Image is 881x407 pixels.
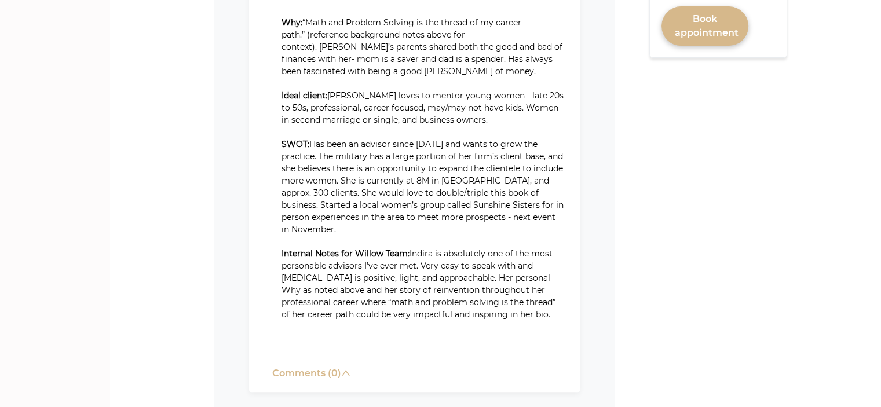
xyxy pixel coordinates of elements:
[675,12,735,40] div: Book appointment
[282,17,565,76] span: “Math and Problem Solving is the thread of my career path.” (reference background notes above for...
[282,90,327,101] strong: Ideal client:
[272,366,350,380] div: Comments ( 0 )
[282,248,410,259] strong: Internal Notes for Willow Team:
[341,368,350,377] span: up
[282,90,566,125] span: [PERSON_NAME] loves to mentor young women - late 20s to 50s, professional, career focused, may/ma...
[282,139,566,234] span: Has been an advisor since [DATE] and wants to grow the practice. The military has a large portion...
[282,139,309,149] strong: SWOT:
[282,17,302,28] strong: Why:
[282,248,558,320] span: Indira is absolutely one of the most personable advisors I’ve ever met. Very easy to speak with a...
